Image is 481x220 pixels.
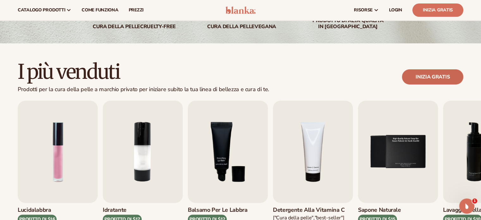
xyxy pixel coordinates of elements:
[358,206,401,214] font: Sapone naturale
[207,23,255,30] font: Cura della pelle
[273,206,345,214] font: Detergente alla vitamina C
[18,85,269,93] font: Prodotti per la cura della pelle a marchio privato per iniziare subito la tua linea di bellezza e...
[473,199,476,203] font: 1
[402,69,463,85] a: Inizia gratis
[82,7,118,13] font: Come funziona
[318,23,378,30] font: in [GEOGRAPHIC_DATA]
[255,23,276,30] font: vegana
[423,7,453,13] font: Inizia gratis
[18,206,51,214] font: Lucidalabbra
[93,23,140,30] font: Cura della pelle
[129,7,144,13] font: prezzi
[459,198,474,214] iframe: Chat intercom in diretta
[389,7,402,13] font: LOGIN
[18,7,65,13] font: catalogo prodotti
[188,206,247,214] font: Balsamo per le labbra
[225,6,256,14] img: logo
[140,23,176,30] font: cruelty-free
[18,59,120,84] font: I più venduti
[103,206,126,214] font: Idratante
[412,3,463,17] a: Inizia gratis
[416,73,450,80] font: Inizia gratis
[354,7,373,13] font: risorse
